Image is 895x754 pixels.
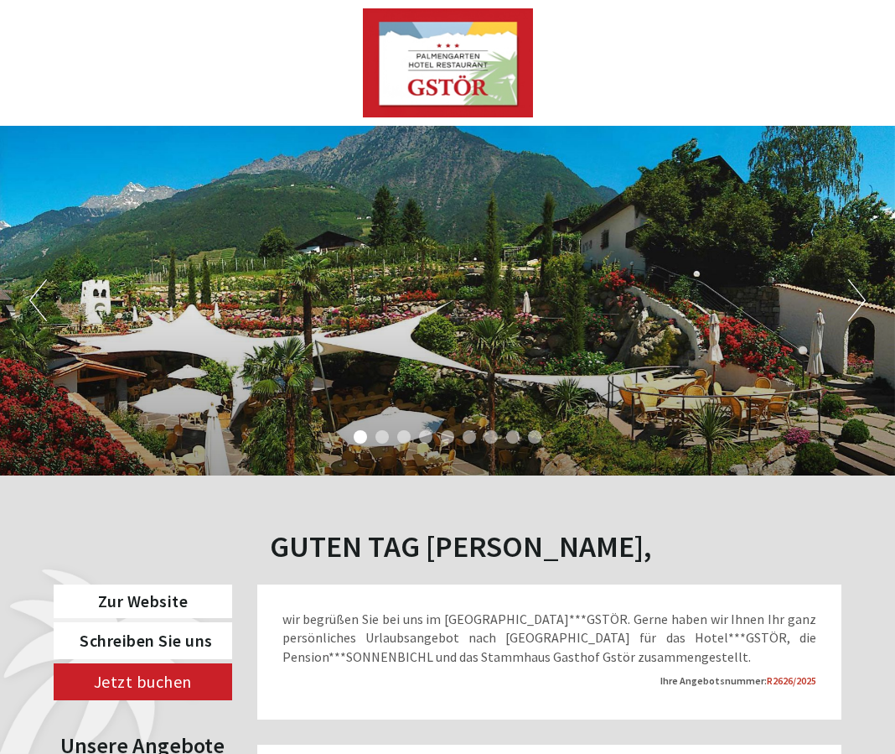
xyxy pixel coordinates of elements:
[54,663,232,700] a: Jetzt buchen
[54,622,232,659] a: Schreiben Sie uns
[270,530,652,564] h1: Guten Tag [PERSON_NAME],
[282,610,817,668] p: wir begrüßen Sie bei uns im [GEOGRAPHIC_DATA]***GSTÖR. Gerne haben wir Ihnen Ihr ganz persönliche...
[29,279,47,321] button: Previous
[660,674,816,687] strong: Ihre Angebotsnummer:
[767,674,816,687] span: R2626/2025
[54,585,232,619] a: Zur Website
[848,279,866,321] button: Next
